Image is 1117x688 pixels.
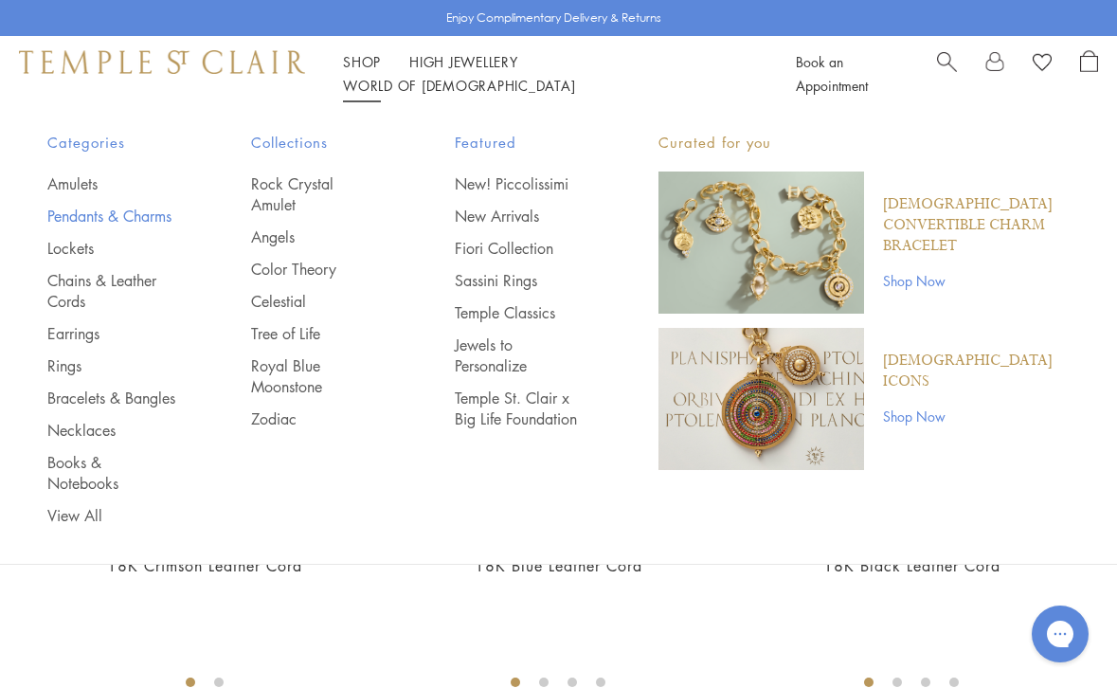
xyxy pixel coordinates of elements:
[47,505,175,526] a: View All
[47,420,175,441] a: Necklaces
[409,52,518,71] a: High JewelleryHigh Jewellery
[251,131,379,154] span: Collections
[446,9,661,27] p: Enjoy Complimentary Delivery & Returns
[251,323,379,344] a: Tree of Life
[251,291,379,312] a: Celestial
[47,452,175,494] a: Books & Notebooks
[455,238,583,259] a: Fiori Collection
[19,50,305,73] img: Temple St. Clair
[823,555,1000,576] a: 18K Black Leather Cord
[1033,50,1052,79] a: View Wishlist
[343,50,753,98] nav: Main navigation
[937,50,957,98] a: Search
[107,555,302,576] a: 18K Crimson Leather Cord
[47,270,175,312] a: Chains & Leather Cords
[251,226,379,247] a: Angels
[47,131,175,154] span: Categories
[883,194,1070,257] a: [DEMOGRAPHIC_DATA] Convertible Charm Bracelet
[883,406,1070,426] a: Shop Now
[47,388,175,408] a: Bracelets & Bangles
[47,206,175,226] a: Pendants & Charms
[47,238,175,259] a: Lockets
[251,355,379,397] a: Royal Blue Moonstone
[47,173,175,194] a: Amulets
[251,408,379,429] a: Zodiac
[1080,50,1098,98] a: Open Shopping Bag
[455,131,583,154] span: Featured
[883,270,1070,291] a: Shop Now
[343,52,381,71] a: ShopShop
[455,388,583,429] a: Temple St. Clair x Big Life Foundation
[251,259,379,280] a: Color Theory
[251,173,379,215] a: Rock Crystal Amulet
[455,335,583,376] a: Jewels to Personalize
[455,206,583,226] a: New Arrivals
[455,302,583,323] a: Temple Classics
[796,52,868,95] a: Book an Appointment
[47,323,175,344] a: Earrings
[1022,599,1098,669] iframe: Gorgias live chat messenger
[47,355,175,376] a: Rings
[455,173,583,194] a: New! Piccolissimi
[455,270,583,291] a: Sassini Rings
[475,555,642,576] a: 18K Blue Leather Cord
[883,351,1070,392] a: [DEMOGRAPHIC_DATA] Icons
[658,131,1070,154] p: Curated for you
[343,76,575,95] a: World of [DEMOGRAPHIC_DATA]World of [DEMOGRAPHIC_DATA]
